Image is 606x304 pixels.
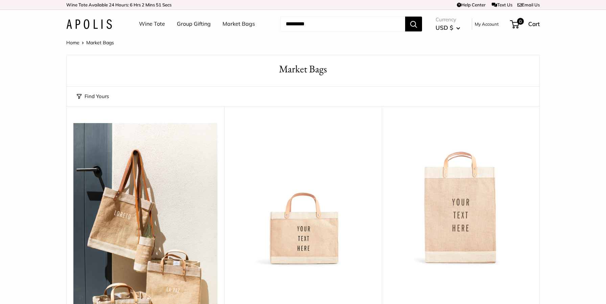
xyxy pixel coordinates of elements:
[66,19,112,29] img: Apolis
[436,15,460,24] span: Currency
[77,62,529,76] h1: Market Bags
[492,2,512,7] a: Text Us
[77,92,109,101] button: Find Yours
[223,19,255,29] a: Market Bags
[389,123,533,267] a: Market Bag in NaturalMarket Bag in Natural
[162,2,171,7] span: Secs
[389,123,533,267] img: Market Bag in Natural
[405,17,422,31] button: Search
[130,2,133,7] span: 6
[517,18,524,25] span: 0
[66,40,79,46] a: Home
[517,2,540,7] a: Email Us
[66,38,114,47] nav: Breadcrumb
[475,20,499,28] a: My Account
[139,19,165,29] a: Wine Tote
[86,40,114,46] span: Market Bags
[134,2,141,7] span: Hrs
[177,19,211,29] a: Group Gifting
[457,2,486,7] a: Help Center
[142,2,144,7] span: 2
[156,2,161,7] span: 51
[231,123,375,267] a: Petite Market Bag in Naturaldescription_Effortless style that elevates every moment
[528,20,540,27] span: Cart
[436,24,453,31] span: USD $
[511,19,540,29] a: 0 Cart
[145,2,155,7] span: Mins
[280,17,405,31] input: Search...
[231,123,375,267] img: Petite Market Bag in Natural
[436,22,460,33] button: USD $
